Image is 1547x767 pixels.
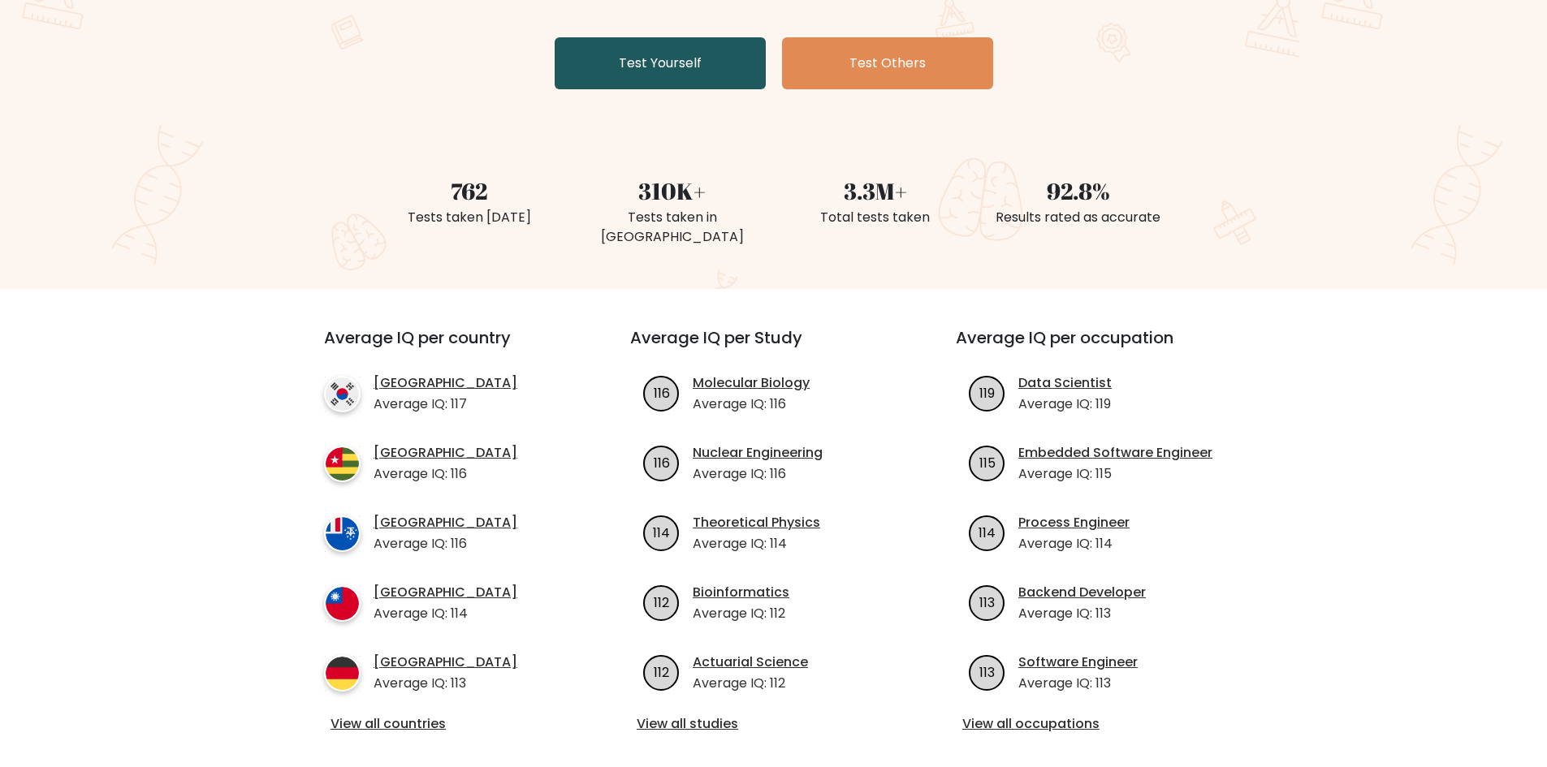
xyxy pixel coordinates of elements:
[987,174,1170,208] div: 92.8%
[378,208,561,227] div: Tests taken [DATE]
[693,394,810,414] p: Average IQ: 116
[979,453,996,472] text: 115
[654,592,669,611] text: 112
[693,674,808,693] p: Average IQ: 112
[693,534,820,554] p: Average IQ: 114
[693,464,823,484] p: Average IQ: 116
[979,592,995,611] text: 113
[1018,443,1212,463] a: Embedded Software Engineer
[1018,583,1146,602] a: Backend Developer
[693,653,808,672] a: Actuarial Science
[979,662,995,681] text: 113
[693,583,789,602] a: Bioinformatics
[784,208,967,227] div: Total tests taken
[1018,464,1212,484] p: Average IQ: 115
[784,174,967,208] div: 3.3M+
[374,443,517,463] a: [GEOGRAPHIC_DATA]
[374,653,517,672] a: [GEOGRAPHIC_DATA]
[374,583,517,602] a: [GEOGRAPHIC_DATA]
[654,453,670,472] text: 116
[581,208,764,247] div: Tests taken in [GEOGRAPHIC_DATA]
[324,446,361,482] img: country
[654,383,670,402] text: 116
[693,373,810,393] a: Molecular Biology
[555,37,766,89] a: Test Yourself
[637,714,910,734] a: View all studies
[693,443,823,463] a: Nuclear Engineering
[374,534,517,554] p: Average IQ: 116
[979,523,996,541] text: 114
[331,714,565,734] a: View all countries
[1018,653,1138,672] a: Software Engineer
[693,604,789,623] p: Average IQ: 112
[374,604,517,623] p: Average IQ: 114
[782,37,993,89] a: Test Others
[374,513,517,532] a: [GEOGRAPHIC_DATA]
[962,714,1236,734] a: View all occupations
[1018,534,1130,554] p: Average IQ: 114
[324,585,361,622] img: country
[654,662,669,681] text: 112
[324,376,361,412] img: country
[374,674,517,693] p: Average IQ: 113
[956,328,1242,367] h3: Average IQ per occupation
[374,373,517,393] a: [GEOGRAPHIC_DATA]
[1018,604,1146,623] p: Average IQ: 113
[378,174,561,208] div: 762
[987,208,1170,227] div: Results rated as accurate
[1018,674,1138,693] p: Average IQ: 113
[979,383,995,402] text: 119
[374,394,517,414] p: Average IQ: 117
[693,513,820,532] a: Theoretical Physics
[324,515,361,552] img: country
[374,464,517,484] p: Average IQ: 116
[324,655,361,692] img: country
[1018,513,1130,532] a: Process Engineer
[324,328,572,367] h3: Average IQ per country
[653,523,670,541] text: 114
[630,328,917,367] h3: Average IQ per Study
[1018,373,1112,393] a: Data Scientist
[1018,394,1112,414] p: Average IQ: 119
[581,174,764,208] div: 310K+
